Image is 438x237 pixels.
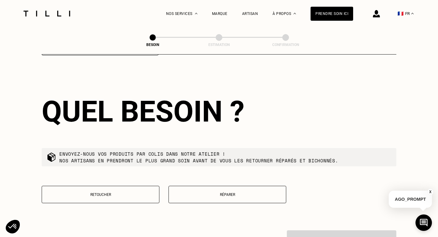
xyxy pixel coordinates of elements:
p: AGO_PROMPT [389,191,432,208]
img: menu déroulant [411,13,414,14]
a: Prendre soin ici [311,7,353,21]
p: Envoyez-nous vos produits par colis dans notre atelier ! Nos artisans en prendront le plus grand ... [59,150,338,164]
button: Réparer [169,186,286,203]
p: Réparer [172,193,283,197]
img: Menu déroulant à propos [294,13,296,14]
img: Logo du service de couturière Tilli [21,11,72,16]
a: Artisan [242,12,258,16]
div: Quel besoin ? [42,94,396,129]
p: Retoucher [45,193,156,197]
div: Besoin [122,43,183,47]
img: Menu déroulant [195,13,197,14]
button: Retoucher [42,186,159,203]
img: icône connexion [373,10,380,17]
div: Confirmation [255,43,316,47]
div: Estimation [189,43,249,47]
img: commande colis [47,152,56,162]
a: Marque [212,12,228,16]
button: X [427,189,433,195]
span: 🇫🇷 [398,11,404,16]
